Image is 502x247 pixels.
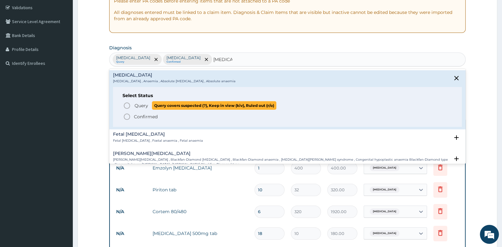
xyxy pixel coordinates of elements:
span: remove selection option [204,57,209,62]
i: open select status [453,155,460,163]
div: Chat with us now [33,35,106,44]
i: close select status [453,74,460,82]
p: All diagnoses entered must be linked to a claim item. Diagnosis & Claim Items that are visible bu... [114,9,461,22]
td: Cortem 80/480 [149,205,251,218]
p: Confirmed [134,114,158,120]
textarea: Type your message and hit 'Enter' [3,173,121,195]
td: N/A [113,162,149,174]
i: status option query [123,102,131,109]
i: status option filled [123,113,131,120]
span: [MEDICAL_DATA] [370,208,399,215]
p: [MEDICAL_DATA] [116,55,150,60]
i: open select status [453,134,460,141]
small: Confirmed [166,60,201,64]
img: d_794563401_company_1708531726252_794563401 [12,32,26,47]
h4: Fetal [MEDICAL_DATA] [113,132,203,137]
td: Emzolyn [MEDICAL_DATA] [149,162,251,174]
h4: [PERSON_NAME][MEDICAL_DATA] [113,151,449,156]
h4: [MEDICAL_DATA] [113,73,235,77]
td: Piriton tab [149,183,251,196]
p: [PERSON_NAME][MEDICAL_DATA] , Blackfan-Diamond [MEDICAL_DATA] , Blackfan-Diamond anaemia , [MEDIC... [113,157,449,167]
span: [MEDICAL_DATA] [370,230,399,237]
p: Fetal [MEDICAL_DATA] , Foetal anaemia , Fetal anaemia [113,139,203,143]
p: [MEDICAL_DATA] [166,55,201,60]
span: We're online! [37,80,87,144]
span: Query covers suspected (?), Keep in view (kiv), Ruled out (r/o) [152,101,276,110]
span: Query [135,102,148,109]
td: N/A [113,184,149,196]
td: N/A [113,228,149,239]
span: remove selection option [153,57,159,62]
div: Minimize live chat window [104,3,119,18]
span: [MEDICAL_DATA] [370,187,399,193]
span: [MEDICAL_DATA] [370,165,399,171]
small: Query [116,60,150,64]
p: [MEDICAL_DATA] , Anaemia , Absolute [MEDICAL_DATA] , Absolute anaemia [113,79,235,83]
h6: Select Status [122,93,452,98]
td: N/A [113,206,149,218]
td: [MEDICAL_DATA] 500mg tab [149,227,251,240]
label: Diagnosis [109,45,132,51]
